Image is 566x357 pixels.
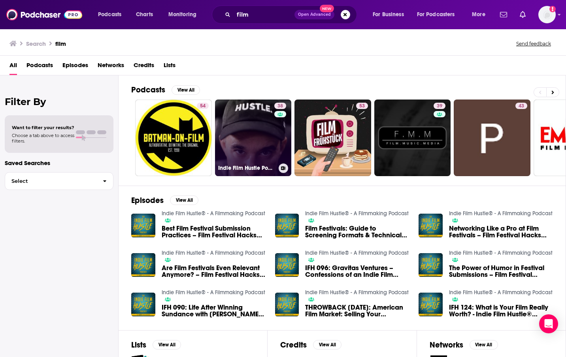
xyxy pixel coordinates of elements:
button: Send feedback [514,40,553,47]
a: IFH 124: What is Your Film Really Worth? - Indie Film Hustle® Podcast: Filmmaking | Screenwriting... [449,304,553,318]
a: Networking Like a Pro at Film Festivals – Film Festival Hacks Podcast: 005 - Indie Film Hustle Po... [449,225,553,239]
a: PodcastsView All [131,85,200,95]
a: Are Film Festivals Even Relevant Anymore? – Film Festival Hacks 007 - Indie Film Hustle® Podcast:... [162,265,266,278]
button: View All [170,195,198,205]
span: For Podcasters [417,9,455,20]
a: Indie Film Hustle® - A Filmmaking Podcast [449,210,553,217]
a: 38Indie Film Hustle Podcast: Filmmaking | Film School | Screenwriting | Film Marketing | Independ... [215,100,292,176]
h2: Podcasts [131,85,165,95]
img: Best Film Festival Submission Practices – Film Festival Hacks Podcast: 003 - Indie Film Hustle Po... [131,214,155,238]
button: open menu [367,8,414,21]
img: IFH 124: What is Your Film Really Worth? - Indie Film Hustle® Podcast: Filmmaking | Screenwriting... [419,293,443,317]
a: EpisodesView All [131,195,198,205]
img: Film Festivals: Guide to Screening Formats & Technical Specs – Film Festival Hacks Podcast: 006 -... [275,214,299,238]
a: Episodes [62,59,88,75]
h2: Episodes [131,195,164,205]
a: Credits [134,59,154,75]
span: IFH 096: Gravitas Ventures – Confessions of an Indie Film Distributor - Indie Film Hustle Podcast... [305,265,409,278]
div: Open Intercom Messenger [539,314,558,333]
a: Podcasts [26,59,53,75]
button: View All [172,85,200,95]
img: User Profile [538,6,556,23]
img: Networking Like a Pro at Film Festivals – Film Festival Hacks Podcast: 005 - Indie Film Hustle Po... [419,214,443,238]
span: Monitoring [168,9,196,20]
a: Indie Film Hustle® - A Filmmaking Podcast [162,210,265,217]
span: Film Festivals: Guide to Screening Formats & Technical Specs – Film Festival Hacks Podcast: 006 -... [305,225,409,239]
div: Search podcasts, credits, & more... [219,6,364,24]
span: 43 [519,102,524,110]
a: All [9,59,17,75]
button: Select [5,172,113,190]
a: Indie Film Hustle® - A Filmmaking Podcast [162,289,265,296]
span: For Business [373,9,404,20]
a: 43 [515,103,527,109]
img: Podchaser - Follow, Share and Rate Podcasts [6,7,82,22]
a: Indie Film Hustle® - A Filmmaking Podcast [305,289,409,296]
a: 39 [374,100,451,176]
input: Search podcasts, credits, & more... [234,8,294,21]
img: The Power of Humor in Festival Submissions – Film Festival Hacks Podcast: 004 - Indie Film Hustle... [419,253,443,277]
img: IFH 090: Life After Winning Sundance with Diane Bell - Indie Film Hustle Podcast: Filmmaking | Fi... [131,293,155,317]
button: open menu [466,8,495,21]
span: 54 [200,102,206,110]
button: Open AdvancedNew [294,10,334,19]
h2: Networks [430,340,463,350]
button: open menu [92,8,132,21]
span: Choose a tab above to access filters. [12,133,74,144]
a: Charts [131,8,158,21]
span: Want to filter your results? [12,125,74,130]
a: Indie Film Hustle® - A Filmmaking Podcast [449,289,553,296]
a: Indie Film Hustle® - A Filmmaking Podcast [162,250,265,256]
a: Networks [98,59,124,75]
a: Show notifications dropdown [497,8,510,21]
span: THROWBACK [DATE]: American Film Market: Selling Your Independent Film with [PERSON_NAME] - Indie ... [305,304,409,318]
img: Are Film Festivals Even Relevant Anymore? – Film Festival Hacks 007 - Indie Film Hustle® Podcast:... [131,253,155,277]
img: THROWBACK FRIDAY: American Film Market: Selling Your Independent Film with Ben Yennie - Indie Fil... [275,293,299,317]
a: NetworksView All [430,340,498,350]
h2: Filter By [5,96,113,107]
a: IFH 090: Life After Winning Sundance with Diane Bell - Indie Film Hustle Podcast: Filmmaking | Fi... [162,304,266,318]
span: Select [5,178,96,184]
a: ListsView All [131,340,181,350]
button: open menu [163,8,207,21]
svg: Add a profile image [549,6,556,12]
a: Show notifications dropdown [517,8,529,21]
span: 39 [437,102,442,110]
button: Show profile menu [538,6,556,23]
a: The Power of Humor in Festival Submissions – Film Festival Hacks Podcast: 004 - Indie Film Hustle... [449,265,553,278]
img: IFH 096: Gravitas Ventures – Confessions of an Indie Film Distributor - Indie Film Hustle Podcast... [275,253,299,277]
a: 38 [274,103,286,109]
a: Lists [164,59,175,75]
a: Indie Film Hustle® - A Filmmaking Podcast [305,210,409,217]
span: Open Advanced [298,13,331,17]
span: Charts [136,9,153,20]
a: 43 [454,100,530,176]
p: Saved Searches [5,159,113,167]
a: THROWBACK FRIDAY: American Film Market: Selling Your Independent Film with Ben Yennie - Indie Fil... [305,304,409,318]
span: Podcasts [98,9,121,20]
a: Best Film Festival Submission Practices – Film Festival Hacks Podcast: 003 - Indie Film Hustle Po... [162,225,266,239]
span: New [320,5,334,12]
a: Indie Film Hustle® - A Filmmaking Podcast [449,250,553,256]
button: View All [313,340,341,349]
span: 53 [359,102,365,110]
